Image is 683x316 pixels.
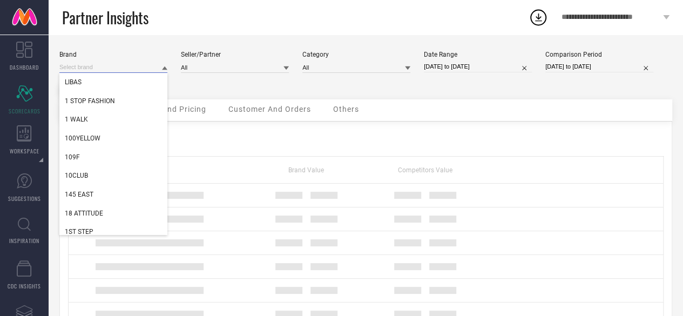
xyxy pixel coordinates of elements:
span: 1 WALK [65,116,88,123]
div: Comparison Period [545,51,653,58]
span: Partner Insights [62,6,148,29]
div: Metrics [68,130,664,143]
span: LIBAS [65,78,82,86]
input: Select comparison period [545,61,653,72]
div: Date Range [424,51,532,58]
div: LIBAS [59,73,167,91]
span: INSPIRATION [9,237,39,245]
div: Open download list [529,8,548,27]
span: SUGGESTIONS [8,194,41,203]
span: 1 STOP FASHION [65,97,115,105]
span: WORKSPACE [10,147,39,155]
div: 1 WALK [59,110,167,129]
div: Category [302,51,410,58]
div: Brand [59,51,167,58]
input: Select brand [59,62,167,73]
div: 145 EAST [59,185,167,204]
span: 109F [65,153,80,161]
span: Competitors Value [398,166,452,174]
div: 109F [59,148,167,166]
span: 18 ATTITUDE [65,210,103,217]
div: 100YELLOW [59,129,167,147]
span: DASHBOARD [10,63,39,71]
span: Others [333,105,359,113]
span: Brand Value [288,166,324,174]
input: Select date range [424,61,532,72]
span: 145 EAST [65,191,93,198]
div: 10CLUB [59,166,167,185]
div: Seller/Partner [181,51,289,58]
div: 1ST STEP [59,223,167,241]
span: SCORECARDS [9,107,40,115]
span: CDC INSIGHTS [8,282,41,290]
span: 10CLUB [65,172,88,179]
div: 18 ATTITUDE [59,204,167,223]
span: Customer And Orders [228,105,311,113]
span: 1ST STEP [65,228,93,236]
div: 1 STOP FASHION [59,92,167,110]
span: 100YELLOW [65,135,100,142]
